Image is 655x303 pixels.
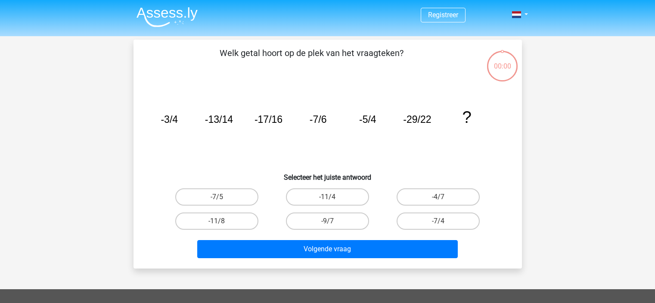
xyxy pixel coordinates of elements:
label: -11/8 [175,212,258,230]
tspan: -5/4 [359,114,376,125]
tspan: -13/14 [205,114,233,125]
label: -9/7 [286,212,369,230]
tspan: -7/6 [309,114,326,125]
h6: Selecteer het juiste antwoord [147,166,508,181]
div: 00:00 [486,50,518,72]
label: -7/5 [175,188,258,206]
tspan: -29/22 [403,114,431,125]
label: -11/4 [286,188,369,206]
tspan: -3/4 [161,114,178,125]
label: -4/7 [397,188,480,206]
label: -7/4 [397,212,480,230]
a: Registreer [428,11,458,19]
button: Volgende vraag [197,240,458,258]
img: Assessly [137,7,198,27]
tspan: ? [462,108,471,126]
tspan: -17/16 [254,114,282,125]
p: Welk getal hoort op de plek van het vraagteken? [147,47,476,72]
